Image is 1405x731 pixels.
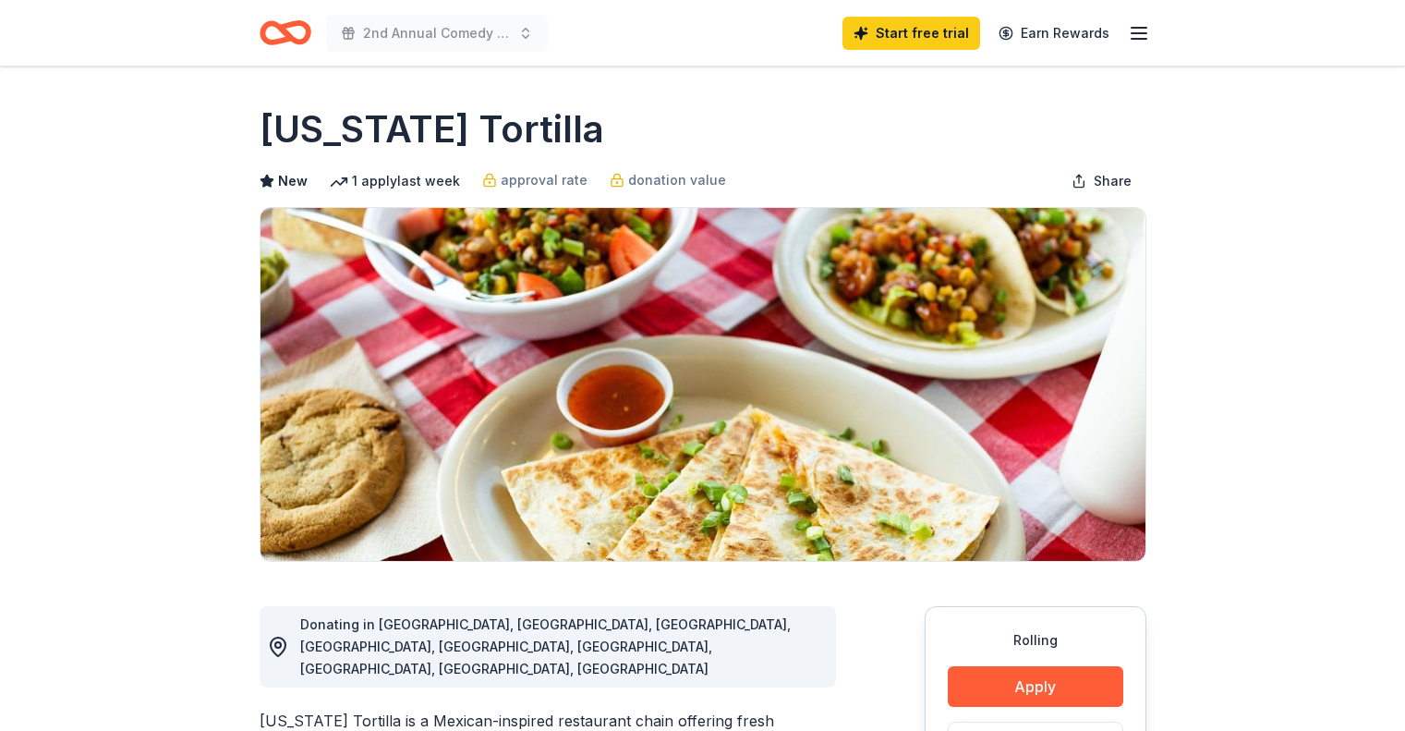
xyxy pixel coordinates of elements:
button: Share [1057,163,1146,200]
img: Image for California Tortilla [260,208,1145,561]
span: Donating in [GEOGRAPHIC_DATA], [GEOGRAPHIC_DATA], [GEOGRAPHIC_DATA], [GEOGRAPHIC_DATA], [GEOGRAPH... [300,616,791,676]
a: Start free trial [842,17,980,50]
span: 2nd Annual Comedy Show [363,22,511,44]
span: New [278,170,308,192]
button: 2nd Annual Comedy Show [326,15,548,52]
span: approval rate [501,169,587,191]
span: Share [1094,170,1132,192]
button: Apply [948,666,1123,707]
a: donation value [610,169,726,191]
a: approval rate [482,169,587,191]
div: Rolling [948,629,1123,652]
div: 1 apply last week [330,170,460,192]
a: Home [260,11,311,55]
a: Earn Rewards [987,17,1120,50]
h1: [US_STATE] Tortilla [260,104,604,155]
span: donation value [628,169,726,191]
